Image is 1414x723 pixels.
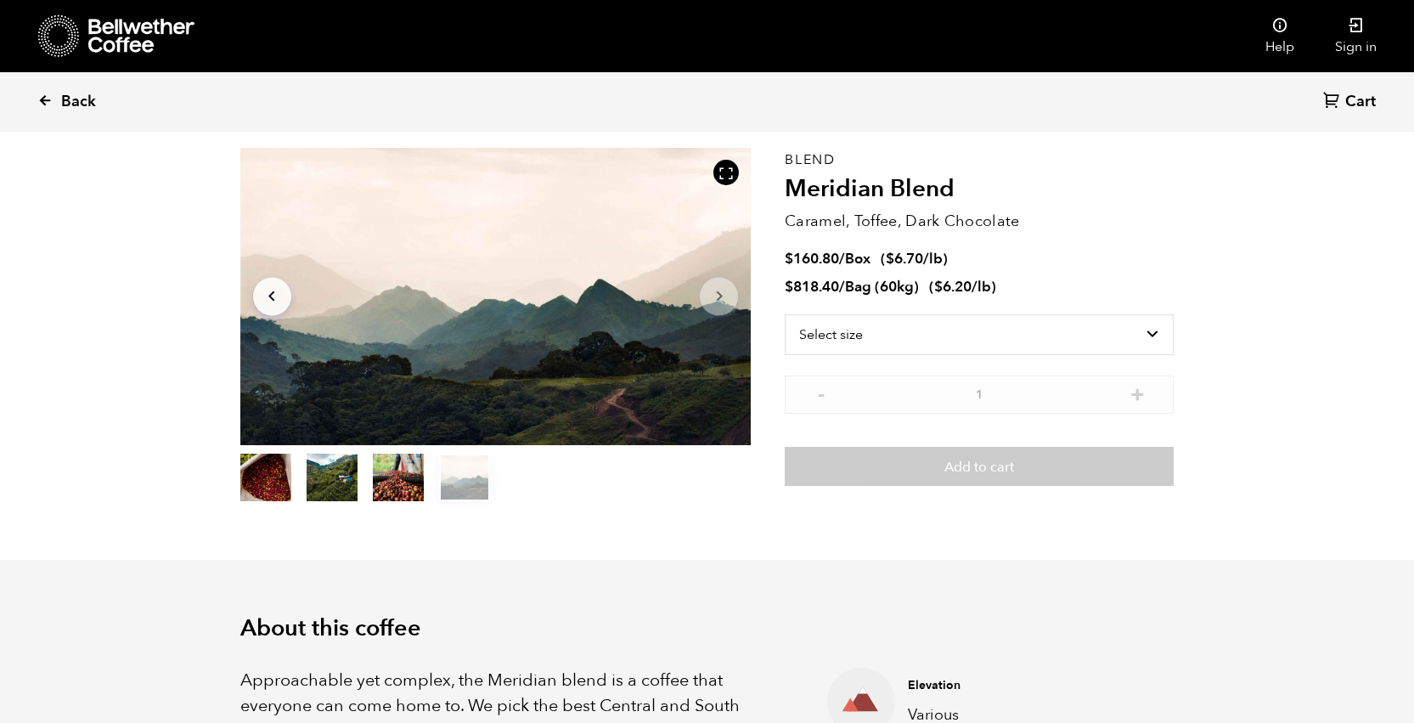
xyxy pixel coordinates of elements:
bdi: 6.20 [934,277,972,297]
bdi: 818.40 [785,277,839,297]
span: ( ) [929,277,996,297]
h2: About this coffee [240,615,1175,642]
h2: Meridian Blend [785,175,1174,204]
span: $ [785,277,793,297]
span: ( ) [881,249,948,268]
p: Caramel, Toffee, Dark Chocolate [785,210,1174,233]
span: /lb [972,277,991,297]
button: + [1127,384,1148,401]
span: /lb [923,249,943,268]
a: Cart [1323,91,1380,114]
span: $ [934,277,943,297]
button: Add to cart [785,447,1174,486]
span: $ [886,249,894,268]
h4: Elevation [908,677,1147,694]
span: / [839,277,845,297]
span: Bag (60kg) [845,277,919,297]
span: / [839,249,845,268]
span: Box [845,249,870,268]
bdi: 160.80 [785,249,839,268]
span: $ [785,249,793,268]
button: - [810,384,831,401]
span: Back [61,92,96,112]
bdi: 6.70 [886,249,923,268]
span: Cart [1345,92,1376,112]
